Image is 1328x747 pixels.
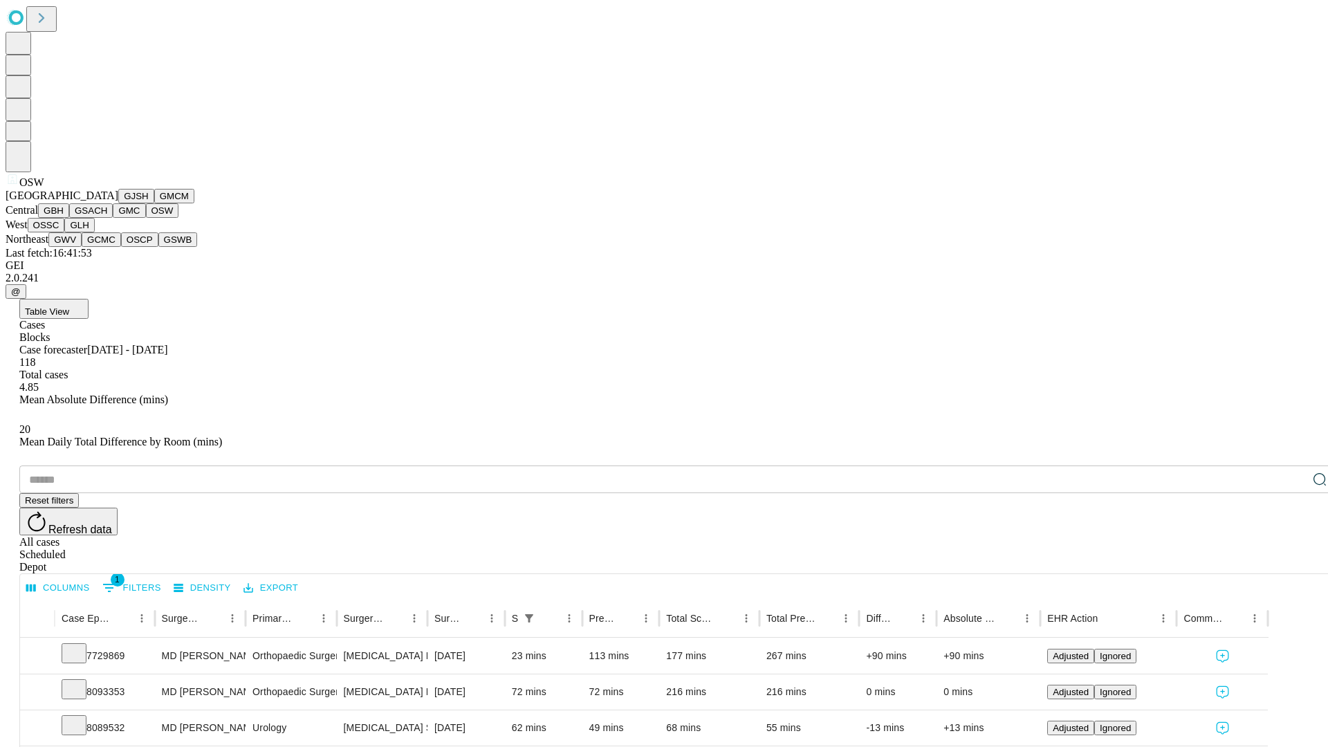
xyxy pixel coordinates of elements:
div: 7729869 [62,638,148,674]
div: 113 mins [589,638,653,674]
button: GJSH [118,189,154,203]
div: 216 mins [766,674,853,710]
button: Sort [1099,609,1118,628]
div: 267 mins [766,638,853,674]
button: Adjusted [1047,685,1094,699]
button: Sort [295,609,314,628]
span: Northeast [6,233,48,245]
button: Show filters [519,609,539,628]
div: +90 mins [866,638,930,674]
div: Orthopaedic Surgery [252,638,329,674]
div: 8089532 [62,710,148,746]
button: Menu [482,609,501,628]
div: 2.0.241 [6,272,1322,284]
div: 216 mins [666,674,753,710]
button: Adjusted [1047,721,1094,735]
button: Menu [1245,609,1264,628]
div: MD [PERSON_NAME] [162,638,239,674]
button: Menu [223,609,242,628]
button: Menu [1154,609,1173,628]
span: Table View [25,306,69,317]
span: Reset filters [25,495,73,506]
button: Expand [27,645,48,669]
button: OSW [146,203,179,218]
div: 0 mins [943,674,1033,710]
div: [DATE] [434,674,498,710]
div: Case Epic Id [62,613,111,624]
span: [DATE] - [DATE] [87,344,167,356]
div: 23 mins [512,638,575,674]
button: @ [6,284,26,299]
span: Ignored [1100,723,1131,733]
button: Menu [132,609,151,628]
button: Refresh data [19,508,118,535]
button: Sort [1226,609,1245,628]
button: Select columns [23,578,93,599]
button: GSWB [158,232,198,247]
div: 1 active filter [519,609,539,628]
div: [DATE] [434,638,498,674]
button: Ignored [1094,685,1136,699]
button: Menu [1017,609,1037,628]
button: Adjusted [1047,649,1094,663]
button: Menu [405,609,424,628]
span: Last fetch: 16:41:53 [6,247,92,259]
div: GEI [6,259,1322,272]
button: Export [240,578,302,599]
div: 72 mins [589,674,653,710]
button: Ignored [1094,649,1136,663]
div: Urology [252,710,329,746]
div: Surgery Name [344,613,384,624]
span: Adjusted [1053,687,1089,697]
button: GMC [113,203,145,218]
div: -13 mins [866,710,930,746]
button: GLH [64,218,94,232]
button: Sort [540,609,560,628]
div: Scheduled In Room Duration [512,613,518,624]
div: Primary Service [252,613,293,624]
div: 0 mins [866,674,930,710]
button: Menu [737,609,756,628]
span: Central [6,204,38,216]
button: Expand [27,717,48,741]
button: Sort [203,609,223,628]
span: 4.85 [19,381,39,393]
div: [MEDICAL_DATA] KNEE TOTAL [344,638,421,674]
div: Comments [1183,613,1224,624]
div: [MEDICAL_DATA] SURGICAL [344,710,421,746]
div: EHR Action [1047,613,1098,624]
div: 177 mins [666,638,753,674]
div: MD [PERSON_NAME] [162,674,239,710]
span: Refresh data [48,524,112,535]
span: Case forecaster [19,344,87,356]
span: Total cases [19,369,68,380]
div: Total Predicted Duration [766,613,816,624]
div: Difference [866,613,893,624]
div: +13 mins [943,710,1033,746]
span: West [6,219,28,230]
span: @ [11,286,21,297]
button: Show filters [99,577,165,599]
button: Sort [894,609,914,628]
span: Ignored [1100,651,1131,661]
button: Menu [314,609,333,628]
span: Ignored [1100,687,1131,697]
div: 72 mins [512,674,575,710]
span: [GEOGRAPHIC_DATA] [6,190,118,201]
div: 68 mins [666,710,753,746]
div: Surgery Date [434,613,461,624]
span: OSW [19,176,44,188]
span: Mean Absolute Difference (mins) [19,394,168,405]
div: MD [PERSON_NAME] [PERSON_NAME] Md [162,710,239,746]
button: GWV [48,232,82,247]
div: 49 mins [589,710,653,746]
button: Reset filters [19,493,79,508]
button: Menu [836,609,856,628]
button: Menu [636,609,656,628]
button: OSCP [121,232,158,247]
span: 118 [19,356,35,368]
button: OSSC [28,218,65,232]
div: Total Scheduled Duration [666,613,716,624]
button: Sort [385,609,405,628]
button: GSACH [69,203,113,218]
